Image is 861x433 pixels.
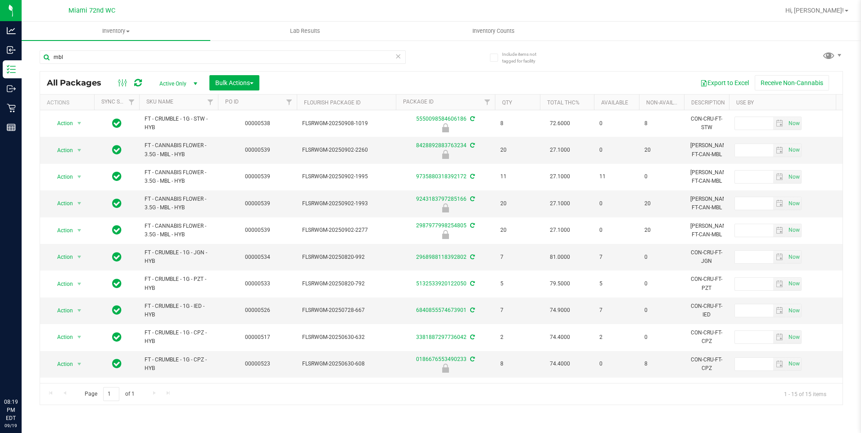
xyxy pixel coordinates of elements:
[786,144,801,157] span: select
[500,360,535,368] span: 8
[694,75,755,90] button: Export to Excel
[225,99,239,105] a: PO ID
[773,171,786,183] span: select
[777,387,834,401] span: 1 - 15 of 15 items
[416,222,467,229] a: 2987977998254805
[145,141,213,158] span: FT - CANNABIS FLOWER - 3.5G - MBL - HYB
[145,168,213,185] span: FT - CANNABIS FLOWER - 3.5G - MBL - HYB
[68,7,115,14] span: Miami 72nd WC
[773,197,786,210] span: select
[599,172,634,181] span: 11
[545,251,575,264] span: 81.0000
[145,275,213,292] span: FT - CRUMBLE - 1G - PZT - HYB
[545,144,575,157] span: 27.1000
[7,65,16,74] inline-svg: Inventory
[112,277,122,290] span: In Sync
[786,331,801,343] span: select
[500,226,535,235] span: 20
[786,357,802,370] span: Set Current date
[145,382,213,399] span: FT - CRUMBLE - 1G - WBV - HYB
[786,171,801,183] span: select
[245,200,270,207] a: 00000539
[49,251,73,263] span: Action
[691,99,725,106] a: Description
[112,251,122,263] span: In Sync
[74,117,85,130] span: select
[469,142,475,149] span: Sync from Compliance System
[644,226,679,235] span: 20
[49,144,73,157] span: Action
[302,119,390,128] span: FLSRWGM-20250908-1019
[601,99,628,106] a: Available
[773,278,786,290] span: select
[399,22,588,41] a: Inventory Counts
[416,254,467,260] a: 2968988118392802
[736,99,754,106] a: Use By
[786,224,802,237] span: Set Current date
[74,278,85,290] span: select
[302,306,390,315] span: FLSRWGM-20250728-667
[599,360,634,368] span: 0
[112,117,122,130] span: In Sync
[49,171,73,183] span: Action
[302,280,390,288] span: FLSRWGM-20250820-792
[786,277,802,290] span: Set Current date
[469,196,475,202] span: Sync from Compliance System
[112,144,122,156] span: In Sync
[145,115,213,132] span: FT - CRUMBLE - 1G - STW - HYB
[545,197,575,210] span: 27.1000
[469,116,475,122] span: Sync from Compliance System
[689,274,724,293] div: CON-CRU-FT-PZT
[416,173,467,180] a: 9735880318392172
[689,301,724,320] div: CON-CRU-FT-IED
[469,173,475,180] span: Sync from Compliance System
[786,304,801,317] span: select
[599,119,634,128] span: 0
[74,171,85,183] span: select
[460,27,527,35] span: Inventory Counts
[469,254,475,260] span: Sync from Compliance System
[469,334,475,340] span: Sync from Compliance System
[124,95,139,110] a: Filter
[786,251,801,263] span: select
[74,331,85,343] span: select
[49,304,73,317] span: Action
[278,27,332,35] span: Lab Results
[644,360,679,368] span: 8
[74,358,85,370] span: select
[145,302,213,319] span: FT - CRUMBLE - 1G - IED - HYB
[302,333,390,342] span: FLSRWGM-20250630-632
[145,356,213,373] span: FT - CRUMBLE - 1G - CPZ - HYB
[547,99,580,106] a: Total THC%
[599,226,634,235] span: 0
[786,144,802,157] span: Set Current date
[215,79,254,86] span: Bulk Actions
[689,355,724,374] div: CON-CRU-FT-CPZ
[689,167,724,186] div: [PERSON_NAME]-FT-CAN-MBL
[599,199,634,208] span: 0
[599,333,634,342] span: 2
[7,45,16,54] inline-svg: Inbound
[545,331,575,344] span: 74.4000
[245,254,270,260] a: 00000534
[22,27,210,35] span: Inventory
[112,331,122,343] span: In Sync
[245,173,270,180] a: 00000539
[786,278,801,290] span: select
[786,117,801,130] span: select
[49,358,73,370] span: Action
[502,51,547,64] span: Include items not tagged for facility
[74,304,85,317] span: select
[7,123,16,132] inline-svg: Reports
[7,84,16,93] inline-svg: Outbound
[145,329,213,346] span: FT - CRUMBLE - 1G - CPZ - HYB
[644,146,679,154] span: 20
[786,197,802,210] span: Set Current date
[49,224,73,237] span: Action
[302,199,390,208] span: FLSRWGM-20250902-1993
[112,224,122,236] span: In Sync
[245,120,270,126] a: 00000538
[302,146,390,154] span: FLSRWGM-20250902-2260
[302,253,390,262] span: FLSRWGM-20250820-992
[644,172,679,181] span: 0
